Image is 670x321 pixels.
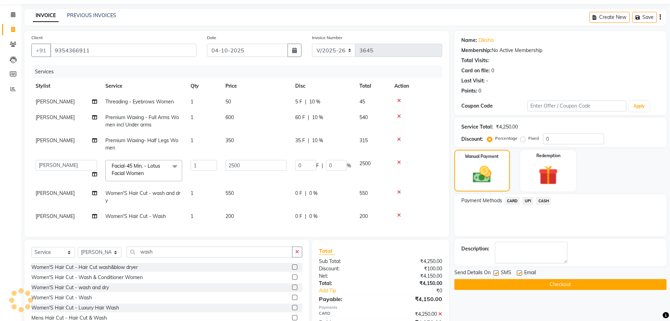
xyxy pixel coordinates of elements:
[461,47,660,54] div: No Active Membership
[319,305,442,311] div: Payments
[461,197,502,204] span: Payment Methods
[36,213,75,219] span: [PERSON_NAME]
[36,137,75,144] span: [PERSON_NAME]
[495,135,518,141] label: Percentage
[225,190,234,196] span: 550
[319,247,335,255] span: Total
[461,67,490,74] div: Card on file:
[392,287,447,294] div: ₹0
[322,162,323,169] span: |
[390,78,442,94] th: Action
[305,190,306,197] span: |
[31,264,138,271] div: Women'S Hair Cut - Hair Cut wash&blow dryer
[380,258,447,265] div: ₹4,250.00
[127,247,292,257] input: Search or Scan
[105,114,179,128] span: Premium Waxing - Full Arms Women incl Under arms
[31,78,101,94] th: Stylist
[309,213,318,220] span: 0 %
[314,272,380,280] div: Net:
[461,102,527,110] div: Coupon Code
[101,78,186,94] th: Service
[105,99,174,105] span: Threading - Eyebrows Women
[308,114,309,121] span: |
[207,35,216,41] label: Date
[105,137,178,151] span: Premium Waxing- Half Legs Women
[31,304,119,312] div: Women'S Hair Cut - Luxury Hair Wash
[536,153,560,159] label: Redemption
[465,153,499,160] label: Manual Payment
[632,12,657,23] button: Save
[225,114,234,121] span: 600
[50,44,196,57] input: Search by Name/Mobile/Email/Code
[461,57,489,64] div: Total Visits:
[105,190,180,204] span: Women'S Hair Cut - wash and dry
[314,287,392,294] a: Add Tip
[36,190,75,196] span: [PERSON_NAME]
[380,311,447,318] div: ₹4,250.00
[359,213,368,219] span: 200
[478,37,493,44] a: Diksha
[461,87,477,95] div: Points:
[359,114,368,121] span: 540
[314,311,380,318] div: CARD
[144,170,147,176] a: x
[36,99,75,105] span: [PERSON_NAME]
[347,162,351,169] span: %
[461,245,489,253] div: Description:
[314,280,380,287] div: Total:
[295,213,302,220] span: 0 F
[295,137,305,144] span: 35 F
[461,47,492,54] div: Membership:
[355,78,390,94] th: Total
[191,114,193,121] span: 1
[496,123,518,131] div: ₹4,250.00
[36,114,75,121] span: [PERSON_NAME]
[312,137,323,144] span: 10 %
[32,65,447,78] div: Services
[454,279,667,290] button: Checkout
[454,269,491,278] span: Send Details On
[105,213,166,219] span: Women'S Hair Cut - Wash
[524,269,536,278] span: Email
[191,99,193,105] span: 1
[295,114,305,121] span: 60 F
[305,98,306,105] span: |
[478,87,481,95] div: 0
[461,37,477,44] div: Name:
[461,77,485,85] div: Last Visit:
[309,98,320,105] span: 10 %
[589,12,630,23] button: Create New
[505,197,520,205] span: CARD
[191,213,193,219] span: 1
[31,35,43,41] label: Client
[316,162,319,169] span: F
[67,12,116,19] a: PREVIOUS INVOICES
[309,190,318,197] span: 0 %
[295,98,302,105] span: 5 F
[527,101,626,111] input: Enter Offer / Coupon Code
[305,213,306,220] span: |
[312,35,342,41] label: Invoice Number
[359,137,368,144] span: 315
[380,265,447,272] div: ₹100.00
[467,164,497,185] img: _cash.svg
[295,190,302,197] span: 0 F
[380,272,447,280] div: ₹4,150.00
[31,284,109,291] div: Women'S Hair Cut - wash and dry
[225,137,234,144] span: 350
[461,123,493,131] div: Service Total:
[501,269,511,278] span: SMS
[33,9,59,22] a: INVOICE
[380,280,447,287] div: ₹4,150.00
[536,197,551,205] span: CASH
[359,99,365,105] span: 45
[522,197,533,205] span: UPI
[112,163,160,176] span: Facial-45 Min. - Lotus Facial Women
[314,265,380,272] div: Discount:
[359,190,368,196] span: 550
[491,67,494,74] div: 0
[629,101,649,111] button: Apply
[380,295,447,303] div: ₹4,150.00
[31,294,92,301] div: Women'S Hair Cut - Wash
[31,274,143,281] div: Women'S Hair Cut - Wash & Conditioner Women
